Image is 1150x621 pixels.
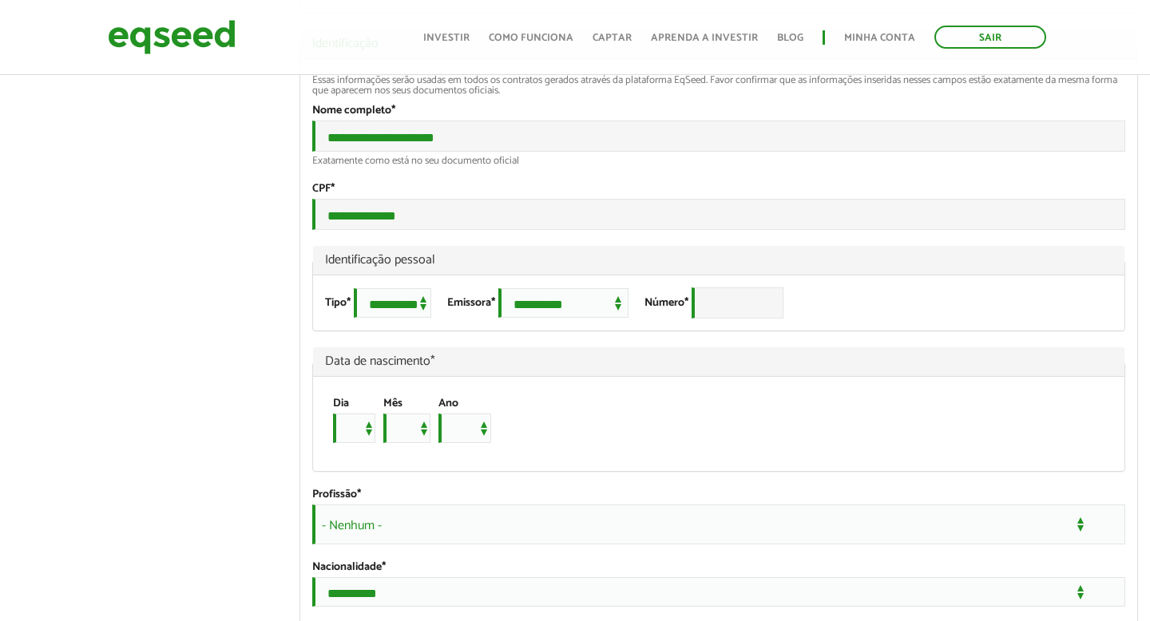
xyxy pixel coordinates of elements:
span: Este campo é obrigatório. [430,350,435,372]
a: Minha conta [844,33,915,43]
a: Blog [777,33,803,43]
label: Dia [333,398,349,409]
span: - Nenhum - [312,504,1125,544]
a: Sair [934,26,1046,49]
span: Este campo é obrigatório. [331,180,335,198]
label: Nacionalidade [312,562,386,573]
label: Número [644,298,688,309]
span: Este campo é obrigatório. [391,101,395,120]
label: CPF [312,184,335,195]
label: Ano [438,398,458,409]
a: Captar [593,33,632,43]
label: Mês [383,398,402,409]
span: Este campo é obrigatório. [382,558,386,576]
a: Investir [423,33,470,43]
span: Este campo é obrigatório. [347,294,351,312]
span: Este campo é obrigatório. [684,294,688,312]
a: Aprenda a investir [651,33,758,43]
img: EqSeed [108,16,236,58]
label: Nome completo [312,105,395,117]
span: Data de nascimento [325,355,1112,368]
label: Tipo [325,298,351,309]
label: Emissora [447,298,495,309]
span: Identificação pessoal [325,254,1112,267]
div: Exatamente como está no seu documento oficial [312,156,1125,166]
label: Profissão [312,489,361,500]
div: Essas informações serão usadas em todos os contratos gerados através da plataforma EqSeed. Favor ... [312,75,1125,96]
span: Este campo é obrigatório. [357,485,361,504]
a: Como funciona [489,33,573,43]
span: Este campo é obrigatório. [491,294,495,312]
